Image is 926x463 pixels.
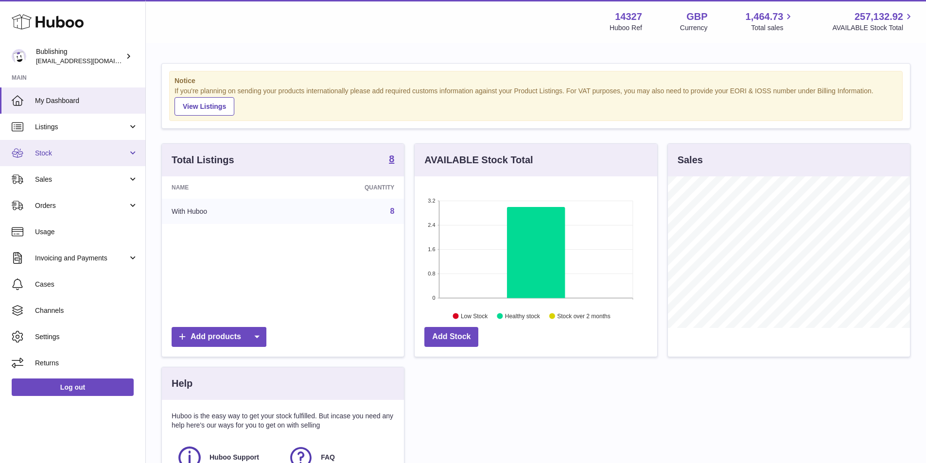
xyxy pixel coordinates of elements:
h3: Sales [678,154,703,167]
a: 257,132.92 AVAILABLE Stock Total [832,10,914,33]
span: 1,464.73 [746,10,784,23]
span: Huboo Support [210,453,259,462]
span: Returns [35,359,138,368]
span: Settings [35,332,138,342]
a: 8 [389,154,394,166]
span: Total sales [751,23,794,33]
span: Orders [35,201,128,210]
span: Sales [35,175,128,184]
th: Quantity [290,176,404,199]
span: 257,132.92 [855,10,903,23]
a: Add products [172,327,266,347]
h3: AVAILABLE Stock Total [424,154,533,167]
p: Huboo is the easy way to get your stock fulfilled. But incase you need any help here's our ways f... [172,412,394,430]
img: accounting@bublishing.com [12,49,26,64]
h3: Total Listings [172,154,234,167]
span: AVAILABLE Stock Total [832,23,914,33]
text: 2.4 [428,222,436,228]
text: Healthy stock [505,312,541,319]
a: Log out [12,378,134,396]
text: 0 [433,295,436,301]
th: Name [162,176,290,199]
div: Huboo Ref [610,23,642,33]
div: If you're planning on sending your products internationally please add required customs informati... [175,86,897,116]
text: Stock over 2 months [558,312,611,319]
text: 1.6 [428,246,436,252]
div: Currency [680,23,708,33]
strong: GBP [686,10,707,23]
strong: Notice [175,76,897,86]
span: Invoicing and Payments [35,254,128,263]
div: Bublishing [36,47,123,66]
strong: 8 [389,154,394,164]
text: 0.8 [428,271,436,276]
span: My Dashboard [35,96,138,105]
span: Listings [35,122,128,132]
h3: Help [172,377,192,390]
td: With Huboo [162,199,290,224]
a: View Listings [175,97,234,116]
a: 8 [390,207,394,215]
strong: 14327 [615,10,642,23]
text: Low Stock [461,312,488,319]
span: FAQ [321,453,335,462]
span: Usage [35,227,138,237]
span: Stock [35,149,128,158]
a: 1,464.73 Total sales [746,10,795,33]
span: Cases [35,280,138,289]
span: Channels [35,306,138,315]
span: [EMAIL_ADDRESS][DOMAIN_NAME] [36,57,143,65]
text: 3.2 [428,198,436,204]
a: Add Stock [424,327,478,347]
